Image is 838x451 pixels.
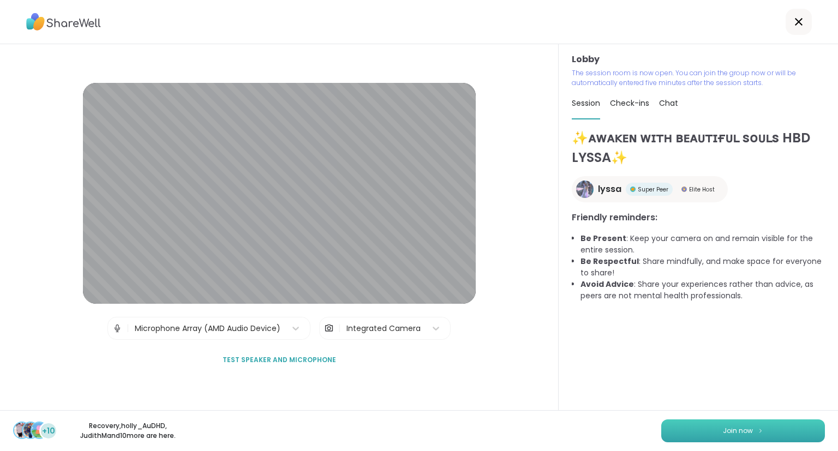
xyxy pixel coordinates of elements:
[112,317,122,339] img: Microphone
[580,233,825,256] li: : Keep your camera on and remain visible for the entire session.
[572,53,825,66] h3: Lobby
[580,233,626,244] b: Be Present
[630,187,636,192] img: Super Peer
[681,187,687,192] img: Elite Host
[324,317,334,339] img: Camera
[757,428,764,434] img: ShareWell Logomark
[580,256,825,279] li: : Share mindfully, and make space for everyone to share!
[42,425,55,437] span: +10
[572,128,825,167] h1: ✨ᴀᴡᴀᴋᴇɴ ᴡɪᴛʜ ʙᴇᴀᴜᴛɪғᴜʟ sᴏᴜʟs HBD LYSSA✨
[127,317,129,339] span: |
[572,211,825,224] h3: Friendly reminders:
[576,181,594,198] img: lyssa
[338,317,341,339] span: |
[598,183,621,196] span: lyssa
[572,176,728,202] a: lyssalyssaSuper PeerSuper PeerElite HostElite Host
[580,279,634,290] b: Avoid Advice
[659,98,678,109] span: Chat
[26,9,101,34] img: ShareWell Logo
[346,323,421,334] div: Integrated Camera
[610,98,649,109] span: Check-ins
[218,348,340,371] button: Test speaker and microphone
[14,423,29,438] img: Recovery
[580,256,639,267] b: Be Respectful
[638,185,668,194] span: Super Peer
[23,423,38,438] img: holly_AuDHD
[223,355,336,365] span: Test speaker and microphone
[661,419,825,442] button: Join now
[67,421,189,441] p: Recovery , holly_AuDHD , JudithM and 10 more are here.
[723,426,753,436] span: Join now
[572,98,600,109] span: Session
[32,423,47,438] img: JudithM
[689,185,715,194] span: Elite Host
[135,323,280,334] div: Microphone Array (AMD Audio Device)
[580,279,825,302] li: : Share your experiences rather than advice, as peers are not mental health professionals.
[572,68,825,88] p: The session room is now open. You can join the group now or will be automatically entered five mi...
